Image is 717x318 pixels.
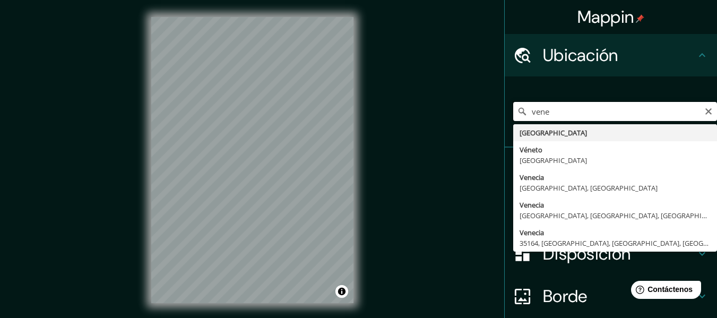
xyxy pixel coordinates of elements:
[505,190,717,233] div: Estilo
[636,14,644,23] img: pin-icon.png
[520,145,542,154] font: Véneto
[505,275,717,317] div: Borde
[151,17,353,303] canvas: Mapa
[505,148,717,190] div: Patas
[513,102,717,121] input: Elige tu ciudad o zona
[704,106,713,116] button: Claro
[520,128,587,137] font: [GEOGRAPHIC_DATA]
[520,228,544,237] font: Venecia
[505,233,717,275] div: Disposición
[520,156,587,165] font: [GEOGRAPHIC_DATA]
[577,6,634,28] font: Mappin
[520,183,658,193] font: [GEOGRAPHIC_DATA], [GEOGRAPHIC_DATA]
[520,200,544,210] font: Venecia
[623,277,705,306] iframe: Lanzador de widgets de ayuda
[543,243,630,265] font: Disposición
[520,173,544,182] font: Venecia
[335,285,348,298] button: Activar o desactivar atribución
[543,44,618,66] font: Ubicación
[505,34,717,76] div: Ubicación
[543,285,588,307] font: Borde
